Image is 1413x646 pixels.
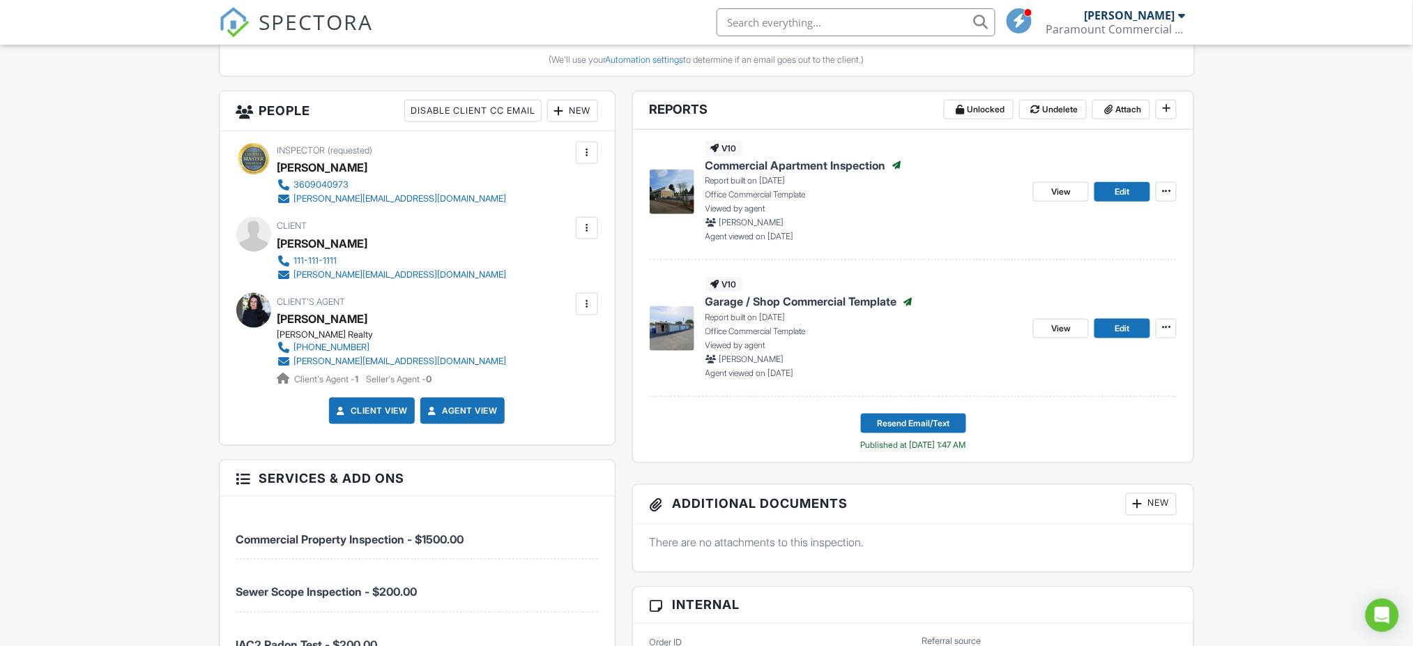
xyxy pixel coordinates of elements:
div: [PERSON_NAME][EMAIL_ADDRESS][DOMAIN_NAME] [294,193,507,204]
strong: 1 [356,374,359,384]
div: [PERSON_NAME][EMAIL_ADDRESS][DOMAIN_NAME] [294,269,507,280]
div: [PERSON_NAME] [1085,8,1175,22]
span: (requested) [328,145,373,156]
a: [PHONE_NUMBER] [277,340,507,354]
input: Search everything... [717,8,995,36]
a: Automation settings [606,54,684,65]
span: Sewer Scope Inspection - $200.00 [236,585,418,599]
h3: People [220,91,615,131]
a: SPECTORA [219,19,374,48]
div: 111-111-1111 [294,255,337,266]
span: Client [277,220,307,231]
li: Service: Commercial Property Inspection [236,507,598,559]
span: Client's Agent - [295,374,361,384]
a: 3609040973 [277,178,507,192]
h3: Internal [633,587,1194,624]
div: 3609040973 [294,179,349,190]
div: [PERSON_NAME][EMAIL_ADDRESS][DOMAIN_NAME] [294,356,507,367]
a: [PERSON_NAME][EMAIL_ADDRESS][DOMAIN_NAME] [277,354,507,368]
h3: Services & Add ons [220,460,615,497]
span: Client's Agent [277,296,346,307]
div: Paramount Commercial Property Inspections LLC [1046,22,1186,36]
a: [PERSON_NAME][EMAIL_ADDRESS][DOMAIN_NAME] [277,268,507,282]
div: [PERSON_NAME] Realty [277,329,518,340]
div: Open Intercom Messenger [1366,599,1399,632]
div: (We'll use your to determine if an email goes out to the client.) [230,54,1184,66]
a: 111-111-1111 [277,254,507,268]
a: Client View [334,404,408,418]
p: There are no attachments to this inspection. [650,535,1177,550]
span: SPECTORA [259,7,374,36]
li: Service: Sewer Scope Inspection [236,559,598,612]
span: Seller's Agent - [367,374,432,384]
div: New [547,100,598,122]
strong: 0 [427,374,432,384]
div: New [1126,493,1177,516]
a: Agent View [425,404,497,418]
div: [PERSON_NAME] [277,233,368,254]
span: Commercial Property Inspection - $1500.00 [236,533,464,547]
span: Inspector [277,145,326,156]
a: [PERSON_NAME][EMAIL_ADDRESS][DOMAIN_NAME] [277,192,507,206]
div: [PERSON_NAME] [277,157,368,178]
div: [PHONE_NUMBER] [294,342,370,353]
h3: Additional Documents [633,485,1194,525]
div: Disable Client CC Email [404,100,542,122]
img: The Best Home Inspection Software - Spectora [219,7,250,38]
a: [PERSON_NAME] [277,308,368,329]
